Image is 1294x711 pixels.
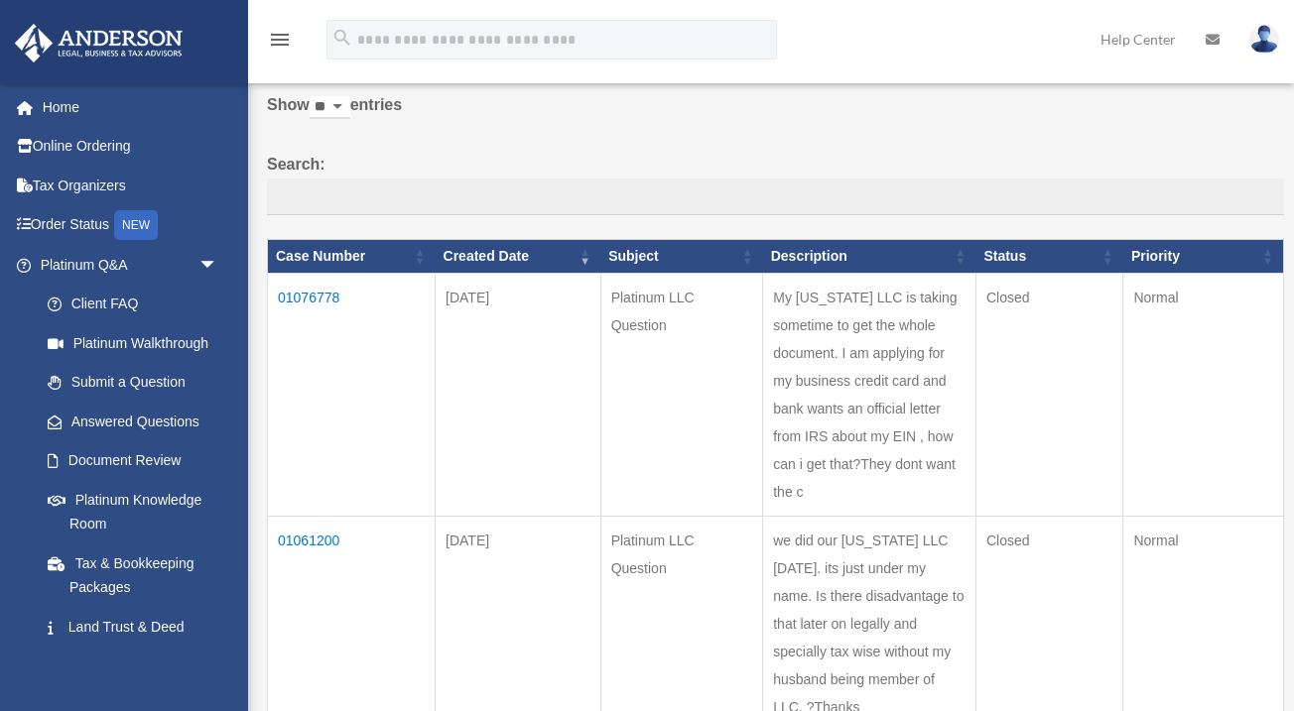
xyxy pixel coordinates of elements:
[600,273,763,516] td: Platinum LLC Question
[310,96,350,119] select: Showentries
[28,480,238,543] a: Platinum Knowledge Room
[1123,273,1284,516] td: Normal
[268,273,436,516] td: 01076778
[198,245,238,286] span: arrow_drop_down
[436,273,601,516] td: [DATE]
[600,240,763,274] th: Subject: activate to sort column ascending
[14,205,248,246] a: Order StatusNEW
[9,24,189,62] img: Anderson Advisors Platinum Portal
[14,166,248,205] a: Tax Organizers
[331,27,353,49] i: search
[28,441,238,481] a: Document Review
[267,178,1284,216] input: Search:
[268,35,292,52] a: menu
[28,323,238,363] a: Platinum Walkthrough
[28,363,238,403] a: Submit a Question
[14,245,238,285] a: Platinum Q&Aarrow_drop_down
[14,87,248,127] a: Home
[436,240,601,274] th: Created Date: activate to sort column ascending
[763,240,976,274] th: Description: activate to sort column ascending
[28,607,238,670] a: Land Trust & Deed Forum
[268,28,292,52] i: menu
[267,91,1284,139] label: Show entries
[975,273,1123,516] td: Closed
[28,543,238,607] a: Tax & Bookkeeping Packages
[28,285,238,324] a: Client FAQ
[1123,240,1284,274] th: Priority: activate to sort column ascending
[1249,25,1279,54] img: User Pic
[267,151,1284,216] label: Search:
[14,127,248,167] a: Online Ordering
[114,210,158,240] div: NEW
[975,240,1123,274] th: Status: activate to sort column ascending
[268,240,436,274] th: Case Number: activate to sort column ascending
[28,402,228,441] a: Answered Questions
[763,273,976,516] td: My [US_STATE] LLC is taking sometime to get the whole document. I am applying for my business cre...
